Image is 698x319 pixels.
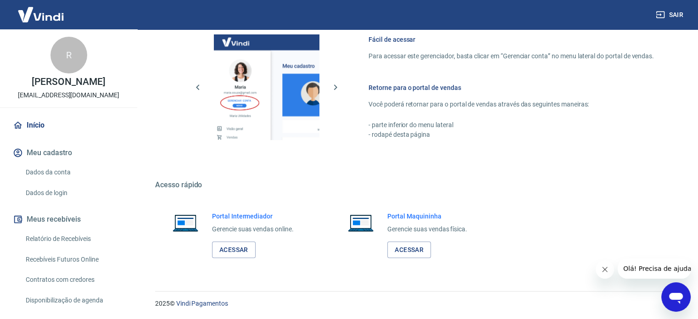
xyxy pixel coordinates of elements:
[654,6,687,23] button: Sair
[11,115,126,135] a: Início
[369,100,654,109] p: Você poderá retornar para o portal de vendas através das seguintes maneiras:
[212,224,294,234] p: Gerencie suas vendas online.
[369,51,654,61] p: Para acessar este gerenciador, basta clicar em “Gerenciar conta” no menu lateral do portal de ven...
[11,0,71,28] img: Vindi
[18,90,119,100] p: [EMAIL_ADDRESS][DOMAIN_NAME]
[166,212,205,234] img: Imagem de um notebook aberto
[387,241,431,258] a: Acessar
[32,77,105,87] p: [PERSON_NAME]
[11,209,126,229] button: Meus recebíveis
[155,180,676,190] h5: Acesso rápido
[212,241,256,258] a: Acessar
[618,258,691,279] iframe: Mensagem da empresa
[661,282,691,312] iframe: Botão para abrir a janela de mensagens
[369,120,654,130] p: - parte inferior do menu lateral
[212,212,294,221] h6: Portal Intermediador
[11,143,126,163] button: Meu cadastro
[22,163,126,182] a: Dados da conta
[214,34,319,140] img: Imagem da dashboard mostrando o botão de gerenciar conta na sidebar no lado esquerdo
[596,260,614,279] iframe: Fechar mensagem
[341,212,380,234] img: Imagem de um notebook aberto
[387,224,467,234] p: Gerencie suas vendas física.
[22,291,126,310] a: Disponibilização de agenda
[22,250,126,269] a: Recebíveis Futuros Online
[369,83,654,92] h6: Retorne para o portal de vendas
[369,130,654,140] p: - rodapé desta página
[22,229,126,248] a: Relatório de Recebíveis
[22,270,126,289] a: Contratos com credores
[369,35,654,44] h6: Fácil de acessar
[6,6,77,14] span: Olá! Precisa de ajuda?
[176,300,228,307] a: Vindi Pagamentos
[22,184,126,202] a: Dados de login
[155,299,676,308] p: 2025 ©
[387,212,467,221] h6: Portal Maquininha
[50,37,87,73] div: R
